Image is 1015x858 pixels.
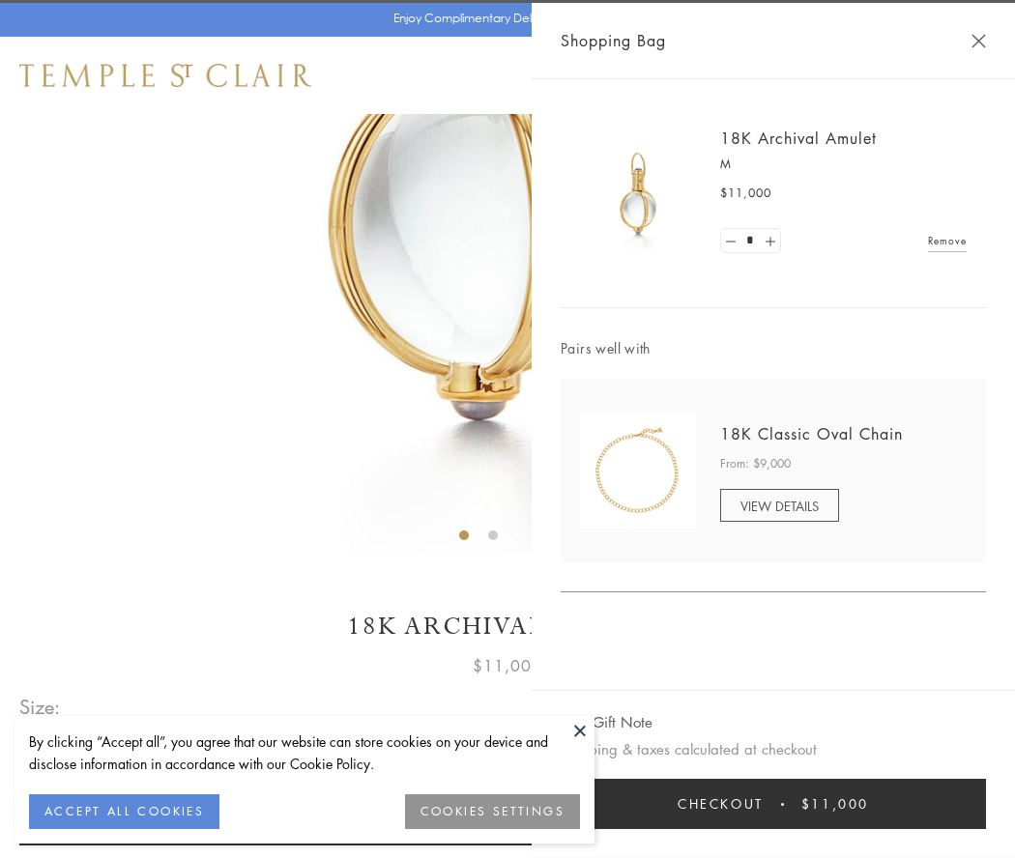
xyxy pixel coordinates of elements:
[721,229,740,253] a: Set quantity to 0
[561,737,986,761] p: Shipping & taxes calculated at checkout
[405,794,580,829] button: COOKIES SETTINGS
[561,28,666,53] span: Shopping Bag
[19,691,62,723] span: Size:
[580,413,696,529] img: N88865-OV18
[720,423,903,444] a: 18K Classic Oval Chain
[720,128,877,149] a: 18K Archival Amulet
[720,489,839,522] a: VIEW DETAILS
[720,454,791,473] span: From: $9,000
[19,610,996,643] h1: 18K Archival Amulet
[720,184,771,203] span: $11,000
[561,779,986,829] button: Checkout $11,000
[720,155,967,174] p: M
[760,229,779,253] a: Set quantity to 2
[678,793,764,815] span: Checkout
[561,337,986,359] span: Pairs well with
[29,730,580,775] div: By clicking “Accept all”, you agree that our website can store cookies on your device and disclos...
[801,793,869,815] span: $11,000
[29,794,219,829] button: ACCEPT ALL COOKIES
[971,34,986,48] button: Close Shopping Bag
[393,9,613,28] p: Enjoy Complimentary Delivery & Returns
[561,710,652,734] button: Add Gift Note
[740,497,819,515] span: VIEW DETAILS
[473,653,542,678] span: $11,000
[928,230,967,251] a: Remove
[19,64,311,87] img: Temple St. Clair
[580,135,696,251] img: 18K Archival Amulet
